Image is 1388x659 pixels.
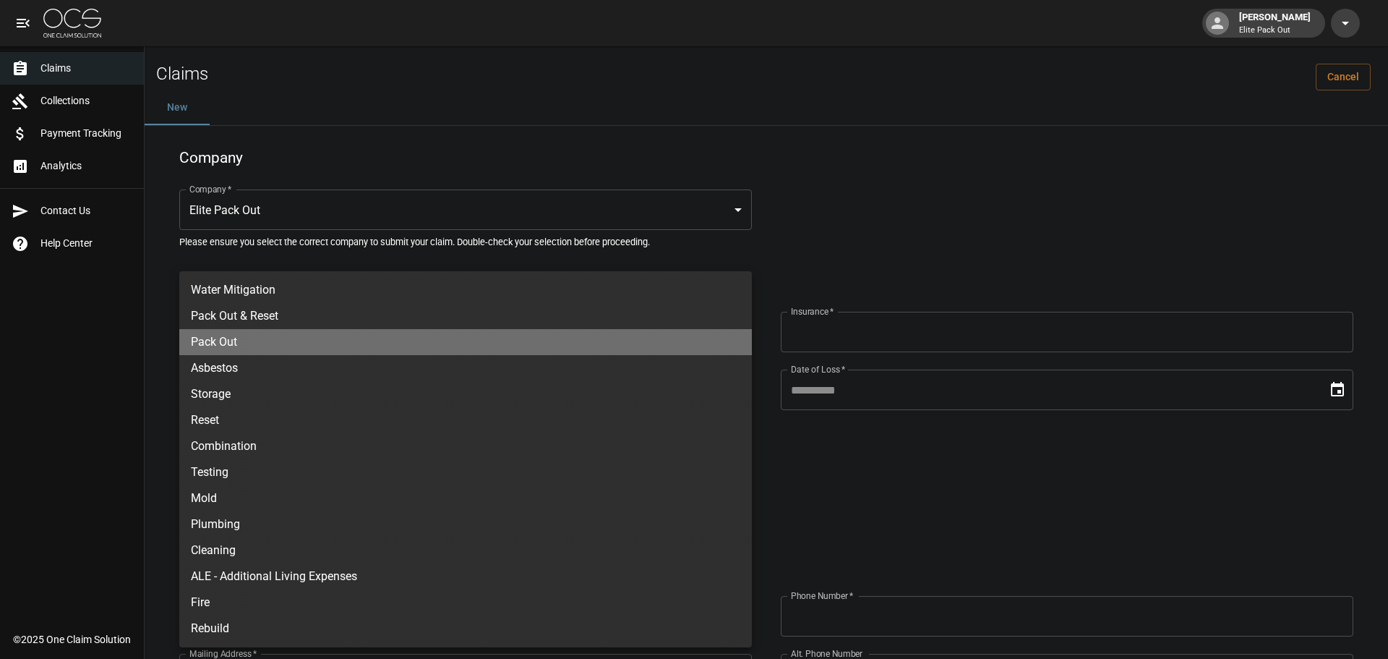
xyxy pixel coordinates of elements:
[179,511,752,537] li: Plumbing
[179,433,752,459] li: Combination
[179,381,752,407] li: Storage
[179,616,752,642] li: Rebuild
[179,303,752,329] li: Pack Out & Reset
[179,485,752,511] li: Mold
[179,537,752,564] li: Cleaning
[179,277,752,303] li: Water Mitigation
[179,355,752,381] li: Asbestos
[179,329,752,355] li: Pack Out
[179,564,752,590] li: ALE - Additional Living Expenses
[179,590,752,616] li: Fire
[179,407,752,433] li: Reset
[179,459,752,485] li: Testing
